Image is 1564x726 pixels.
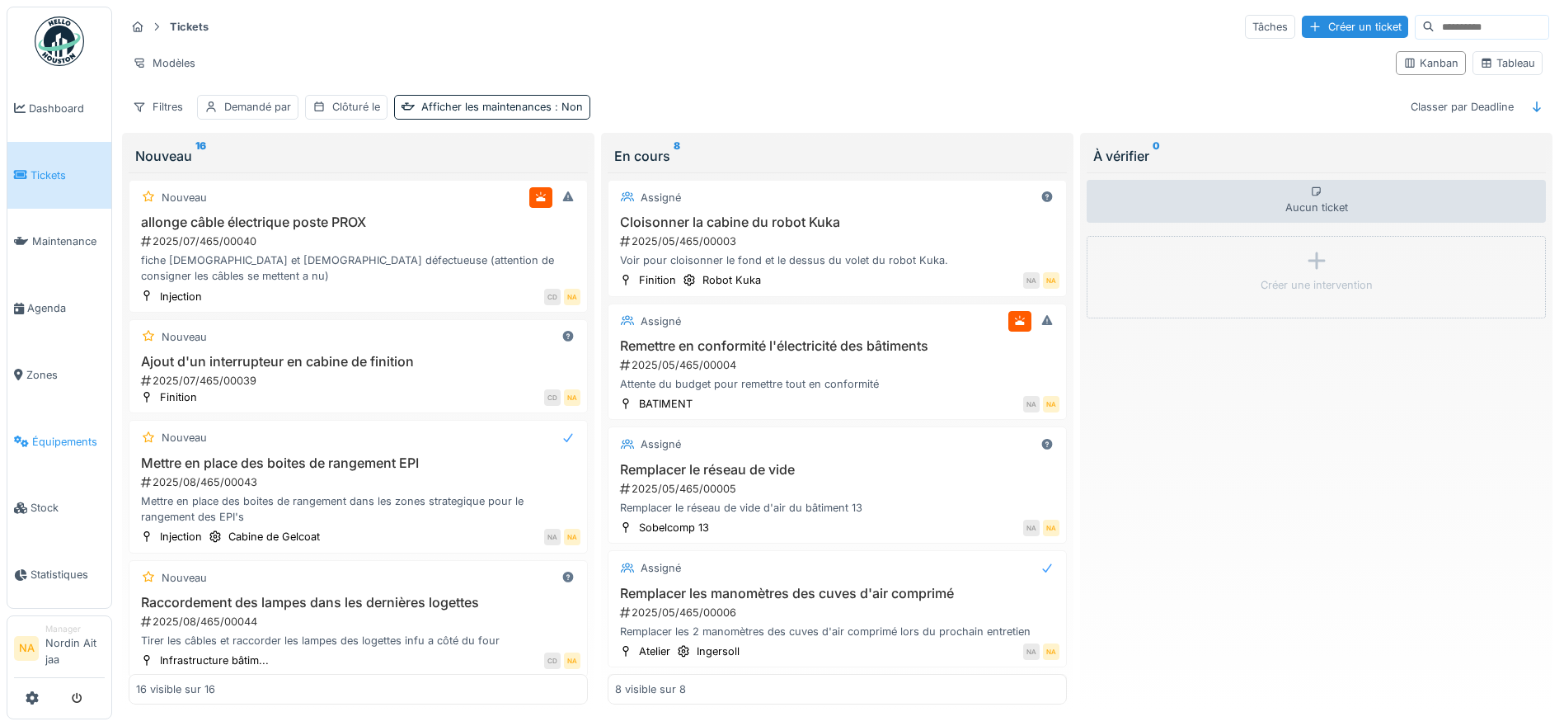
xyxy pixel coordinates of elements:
[1403,95,1521,119] div: Classer par Deadline
[641,313,681,329] div: Assigné
[160,289,202,304] div: Injection
[14,636,39,661] li: NA
[639,396,693,412] div: BATIMENT
[162,329,207,345] div: Nouveau
[615,624,1059,639] div: Remplacer les 2 manomètres des cuves d'air comprimé lors du prochain entretien
[615,681,686,697] div: 8 visible sur 8
[697,643,740,659] div: Ingersoll
[615,252,1059,268] div: Voir pour cloisonner le fond et le dessus du volet du robot Kuka.
[29,101,105,116] span: Dashboard
[31,167,105,183] span: Tickets
[136,354,580,370] h3: Ajout d'un interrupteur en cabine de finition
[7,342,111,408] a: Zones
[615,214,1059,230] h3: Cloisonner la cabine du robot Kuka
[1023,643,1040,660] div: NA
[1245,15,1295,39] div: Tâches
[136,681,215,697] div: 16 visible sur 16
[332,99,380,115] div: Clôturé le
[136,214,580,230] h3: allonge câble électrique poste PROX
[615,338,1059,354] h3: Remettre en conformité l'électricité des bâtiments
[544,389,561,406] div: CD
[160,653,269,668] div: Infrastructure bâtim...
[1043,643,1059,660] div: NA
[136,595,580,610] h3: Raccordement des lampes dans les dernières logettes
[1153,146,1160,166] sup: 0
[162,570,207,586] div: Nouveau
[7,541,111,608] a: Statistiques
[195,146,206,166] sup: 16
[674,146,680,166] sup: 8
[639,272,676,288] div: Finition
[618,357,1059,373] div: 2025/05/465/00004
[564,653,580,669] div: NA
[618,233,1059,249] div: 2025/05/465/00003
[1093,146,1539,166] div: À vérifier
[618,605,1059,620] div: 2025/05/465/00006
[139,474,580,490] div: 2025/08/465/00043
[139,233,580,249] div: 2025/07/465/00040
[641,190,681,205] div: Assigné
[31,567,105,582] span: Statistiques
[1480,55,1535,71] div: Tableau
[641,436,681,452] div: Assigné
[564,389,580,406] div: NA
[45,623,105,674] li: Nordin Ait jaa
[615,500,1059,516] div: Remplacer le réseau de vide d'air du bâtiment 13
[615,376,1059,392] div: Attente du budget pour remettre tout en conformité
[32,233,105,249] span: Maintenance
[7,75,111,142] a: Dashboard
[1261,277,1373,293] div: Créer une intervention
[26,367,105,383] span: Zones
[544,289,561,305] div: CD
[135,146,581,166] div: Nouveau
[136,252,580,284] div: fiche [DEMOGRAPHIC_DATA] et [DEMOGRAPHIC_DATA] défectueuse (attention de consigner les câbles se ...
[31,500,105,516] span: Stock
[139,614,580,629] div: 2025/08/465/00044
[552,101,583,113] span: : Non
[7,408,111,475] a: Équipements
[1302,16,1408,38] div: Créer un ticket
[136,455,580,471] h3: Mettre en place des boites de rangement EPI
[1043,272,1059,289] div: NA
[162,430,207,445] div: Nouveau
[7,209,111,276] a: Maintenance
[1043,396,1059,412] div: NA
[639,520,709,535] div: Sobelcomp 13
[136,633,580,648] div: Tirer les câbles et raccorder les lampes des logettes infu a côté du four
[615,462,1059,478] h3: Remplacer le réseau de vide
[544,529,561,545] div: NA
[1403,55,1458,71] div: Kanban
[564,289,580,305] div: NA
[564,529,580,545] div: NA
[7,275,111,342] a: Agenda
[1023,520,1040,536] div: NA
[639,643,670,659] div: Atelier
[618,481,1059,497] div: 2025/05/465/00005
[702,272,761,288] div: Robot Kuka
[7,475,111,542] a: Stock
[162,190,207,205] div: Nouveau
[641,560,681,576] div: Assigné
[136,493,580,525] div: Mettre en place des boites de rangement dans les zones strategique pour le rangement des EPI's
[7,142,111,209] a: Tickets
[125,95,190,119] div: Filtres
[160,529,202,544] div: Injection
[614,146,1060,166] div: En cours
[224,99,291,115] div: Demandé par
[160,389,197,405] div: Finition
[45,623,105,635] div: Manager
[1087,180,1546,223] div: Aucun ticket
[1043,520,1059,536] div: NA
[163,19,215,35] strong: Tickets
[544,653,561,669] div: CD
[32,434,105,450] span: Équipements
[125,51,203,75] div: Modèles
[1023,396,1040,412] div: NA
[139,373,580,389] div: 2025/07/465/00039
[27,300,105,316] span: Agenda
[228,529,320,544] div: Cabine de Gelcoat
[1023,272,1040,289] div: NA
[615,586,1059,601] h3: Remplacer les manomètres des cuves d'air comprimé
[35,16,84,66] img: Badge_color-CXgf-gQk.svg
[14,623,105,678] a: NA ManagerNordin Ait jaa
